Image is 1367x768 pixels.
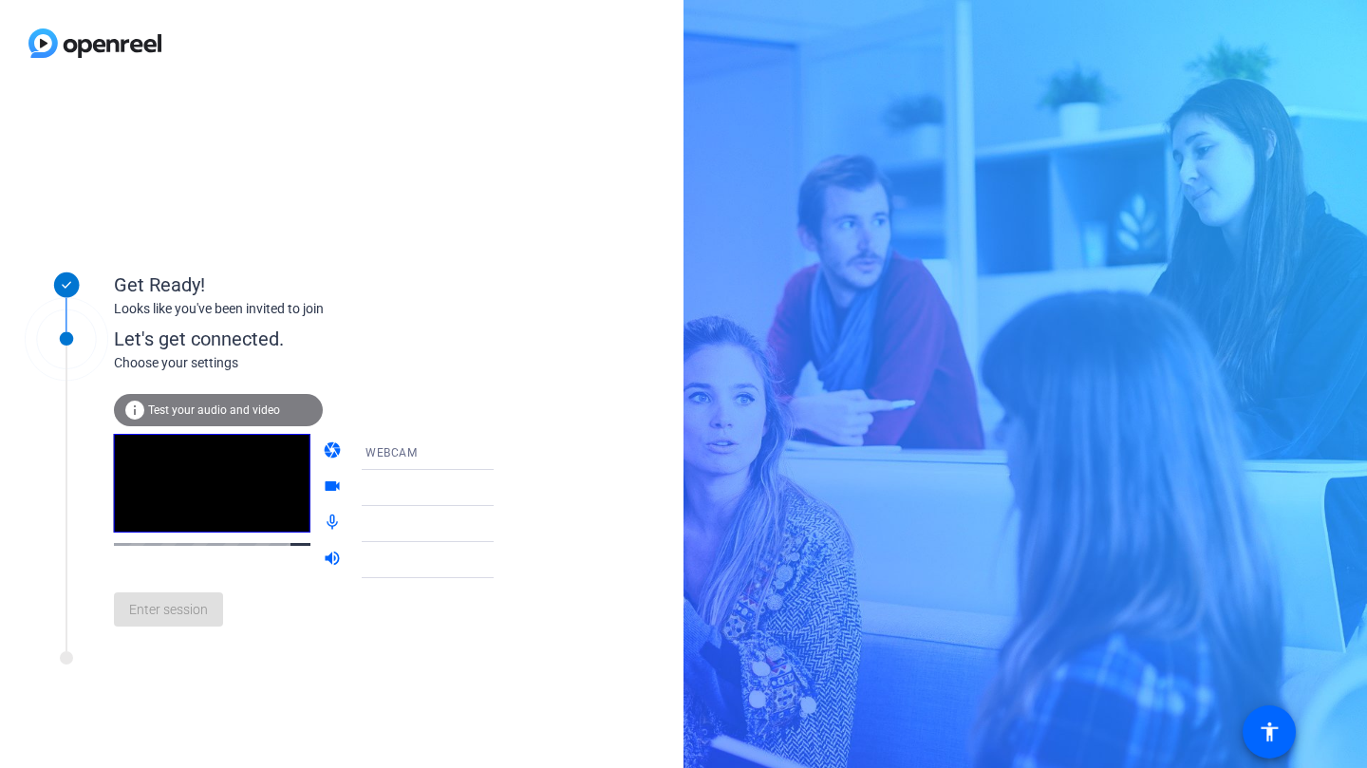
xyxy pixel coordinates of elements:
[323,477,346,499] mat-icon: videocam
[365,446,417,459] span: WEBCAM
[114,353,533,373] div: Choose your settings
[114,299,494,319] div: Looks like you've been invited to join
[114,325,533,353] div: Let's get connected.
[323,549,346,571] mat-icon: volume_up
[323,440,346,463] mat-icon: camera
[148,403,280,417] span: Test your audio and video
[323,513,346,535] mat-icon: mic_none
[114,271,494,299] div: Get Ready!
[123,399,146,421] mat-icon: info
[1258,721,1281,743] mat-icon: accessibility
